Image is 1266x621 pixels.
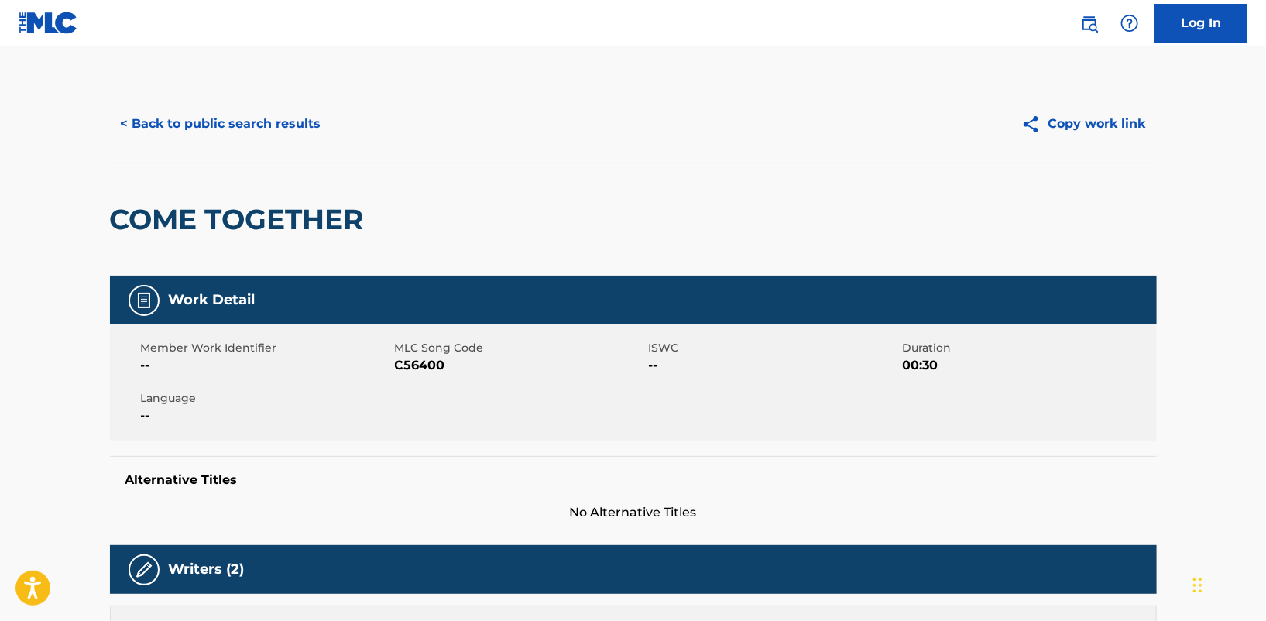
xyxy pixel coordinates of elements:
[135,561,153,579] img: Writers
[395,356,645,375] span: C56400
[141,356,391,375] span: --
[1193,562,1203,609] div: Drag
[169,291,256,309] h5: Work Detail
[395,340,645,356] span: MLC Song Code
[110,503,1157,522] span: No Alternative Titles
[169,561,245,578] h5: Writers (2)
[110,202,372,237] h2: COME TOGETHER
[903,340,1153,356] span: Duration
[1120,14,1139,33] img: help
[135,291,153,310] img: Work Detail
[1154,4,1247,43] a: Log In
[649,356,899,375] span: --
[1021,115,1048,134] img: Copy work link
[1114,8,1145,39] div: Help
[110,105,332,143] button: < Back to public search results
[1080,14,1099,33] img: search
[1010,105,1157,143] button: Copy work link
[141,340,391,356] span: Member Work Identifier
[125,472,1141,488] h5: Alternative Titles
[1074,8,1105,39] a: Public Search
[1189,547,1266,621] iframe: Chat Widget
[649,340,899,356] span: ISWC
[903,356,1153,375] span: 00:30
[141,390,391,407] span: Language
[19,12,78,34] img: MLC Logo
[141,407,391,425] span: --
